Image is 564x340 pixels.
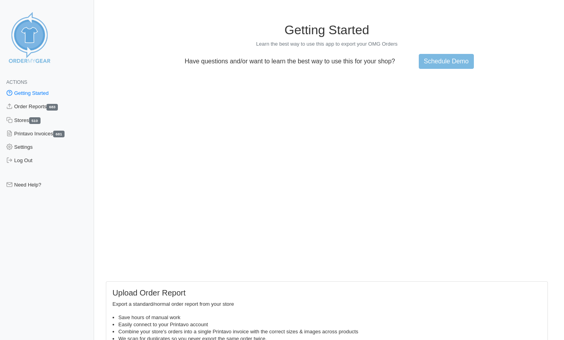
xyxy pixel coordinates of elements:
p: Export a standard/normal order report from your store [113,301,541,308]
span: 510 [29,117,41,124]
li: Combine your store's orders into a single Printavo invoice with the correct sizes & images across... [118,328,541,335]
h5: Upload Order Report [113,288,541,297]
li: Save hours of manual work [118,314,541,321]
span: Actions [6,79,27,85]
p: Have questions and/or want to learn the best way to use this for your shop? [180,58,400,65]
li: Easily connect to your Printavo account [118,321,541,328]
a: Schedule Demo [419,54,474,69]
span: 681 [53,131,65,137]
h1: Getting Started [106,22,548,37]
p: Learn the best way to use this app to export your OMG Orders [106,41,548,48]
span: 683 [46,104,58,111]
